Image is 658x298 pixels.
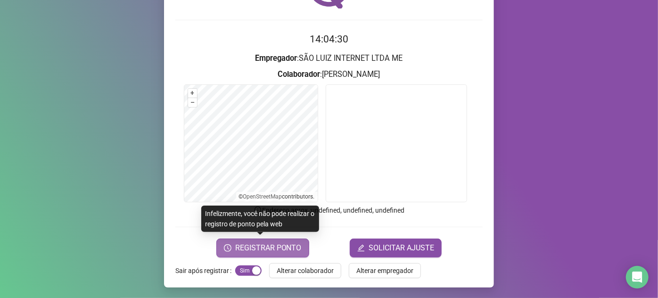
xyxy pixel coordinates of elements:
span: clock-circle [224,244,231,252]
button: – [188,98,197,107]
span: SOLICITAR AJUSTE [369,242,434,254]
button: Alterar colaborador [269,263,341,278]
button: Alterar empregador [349,263,421,278]
button: REGISTRAR PONTO [216,239,309,257]
time: 14:04:30 [310,33,348,45]
div: Open Intercom Messenger [626,266,649,289]
strong: Empregador [255,54,297,63]
button: editSOLICITAR AJUSTE [350,239,442,257]
span: Alterar empregador [356,265,413,276]
p: Endereço aprox. : undefined, undefined, undefined [175,205,483,215]
strong: Colaborador [278,70,321,79]
label: Sair após registrar [175,263,235,278]
button: + [188,89,197,98]
span: Alterar colaborador [277,265,334,276]
span: edit [357,244,365,252]
h3: : SÃO LUIZ INTERNET LTDA ME [175,52,483,65]
a: OpenStreetMap [243,193,282,200]
h3: : [PERSON_NAME] [175,68,483,81]
span: REGISTRAR PONTO [235,242,302,254]
div: Infelizmente, você não pode realizar o registro de ponto pela web [201,206,319,232]
li: © contributors. [239,193,315,200]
